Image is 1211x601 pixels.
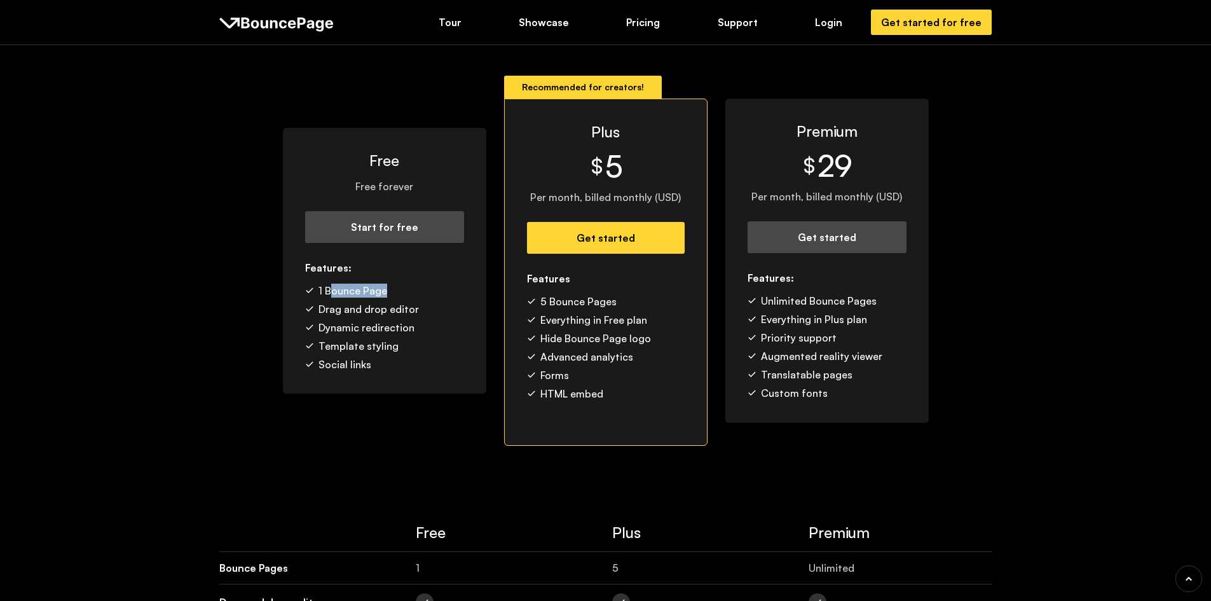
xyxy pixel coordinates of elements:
div: Everything in Plus plan [761,312,867,326]
div: Login [815,15,842,29]
div: 1 [416,561,599,575]
div: 29 [818,150,852,181]
div: 1 Bounce Page [318,284,387,298]
div: Get started [761,230,893,244]
div: Get started [540,231,671,245]
h6: Features: [305,261,464,275]
a: Showcase [510,11,578,34]
div: Support [718,15,758,29]
a: Get started [748,221,907,253]
div: Translatable pages [761,368,852,382]
a: Get started [527,222,685,254]
h4: Plus [527,121,685,142]
div: Custom fonts [761,386,828,400]
div: Priority support [761,331,837,345]
div: Free forever [305,179,464,193]
div: Hide Bounce Page logo [540,331,651,345]
a: Start for free [305,211,464,243]
h4: Premium [809,522,992,542]
div: Per month, billed monthly (USD) [527,190,685,204]
div: Social links [318,357,371,371]
div: Showcase [519,15,569,29]
h4: Premium [748,121,907,141]
div: $ [804,153,815,178]
div: Tour [439,15,462,29]
div: Forms [540,368,569,382]
div: HTML embed [540,387,603,401]
div: Unlimited Bounce Pages [761,294,877,308]
a: Tour [430,11,470,34]
div: Drag and drop editor [318,302,419,316]
div: Per month, billed monthly (USD) [748,190,907,204]
div: Start for free [318,220,451,234]
div: 5 [612,561,795,575]
div: Dynamic redirection [318,321,414,335]
div: Advanced analytics [540,350,633,364]
h6: Bounce Pages [219,561,402,575]
h4: Plus [612,522,795,542]
a: Pricing [617,11,669,34]
div: $ [591,153,603,179]
div: 5 [605,151,622,181]
h6: Features: [748,271,907,285]
h6: Features [527,272,685,286]
div: Everything in Free plan [540,313,647,327]
div: Recommended for creators! [522,80,644,94]
a: Support [709,11,767,34]
div: Unlimited [809,561,992,575]
div: Augmented reality viewer [761,349,882,363]
a: Login [806,11,851,34]
h4: Free [416,522,599,542]
div: Template styling [318,339,399,353]
div: Get started for free [881,15,982,29]
a: Get started for free [871,10,992,35]
h4: Free [305,150,464,170]
div: Pricing [626,15,660,29]
div: 5 Bounce Pages [540,294,617,308]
